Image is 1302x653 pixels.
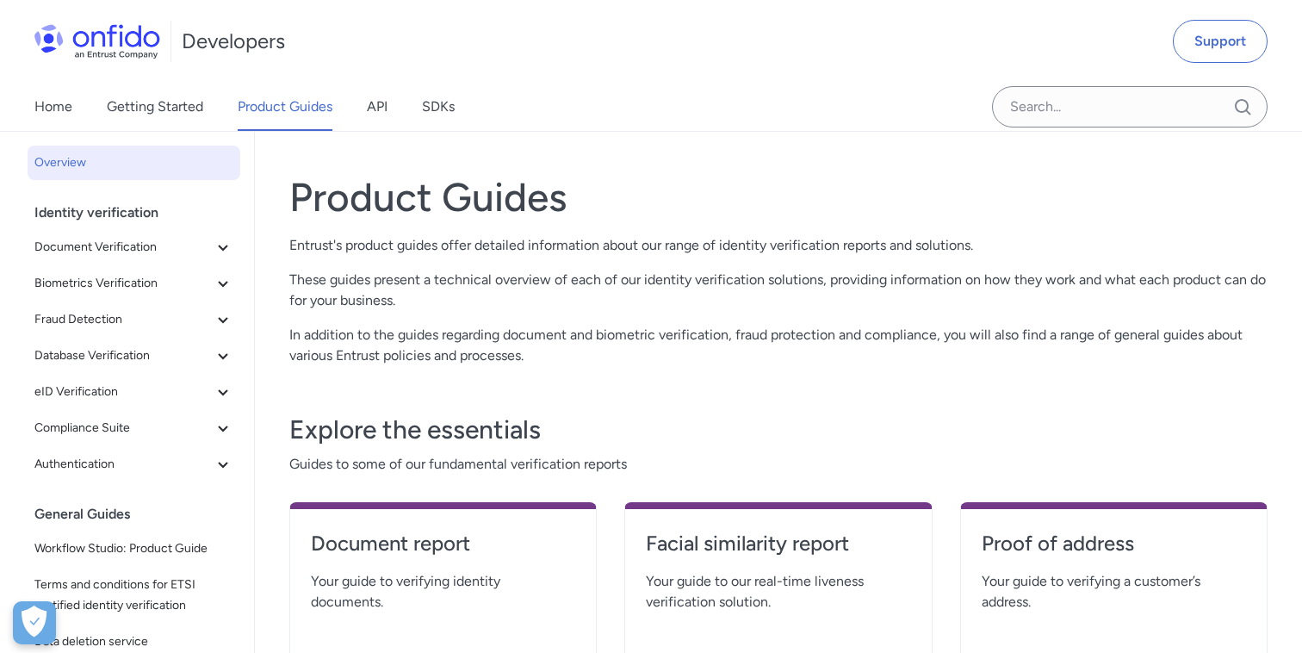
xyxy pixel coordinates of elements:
a: Facial similarity report [646,530,910,571]
button: Document Verification [28,230,240,264]
h3: Explore the essentials [289,413,1268,447]
h4: Document report [311,530,575,557]
img: Onfido Logo [34,24,160,59]
a: Workflow Studio: Product Guide [28,532,240,566]
span: eID Verification [34,382,213,402]
h1: Developers [182,28,285,55]
p: Entrust's product guides offer detailed information about our range of identity verification repo... [289,235,1268,256]
span: Fraud Detection [34,309,213,330]
button: Biometrics Verification [28,266,240,301]
a: Home [34,83,72,131]
span: Your guide to our real-time liveness verification solution. [646,571,910,613]
h4: Facial similarity report [646,530,910,557]
button: Open Preferences [13,601,56,644]
p: In addition to the guides regarding document and biometric verification, fraud protection and com... [289,325,1268,366]
a: Proof of address [982,530,1246,571]
h1: Product Guides [289,173,1268,221]
a: SDKs [422,83,455,131]
div: General Guides [34,497,247,532]
span: Overview [34,152,233,173]
span: Your guide to verifying a customer’s address. [982,571,1246,613]
a: Getting Started [107,83,203,131]
button: Authentication [28,447,240,482]
span: Terms and conditions for ETSI certified identity verification [34,575,233,616]
button: Fraud Detection [28,302,240,337]
button: eID Verification [28,375,240,409]
span: Compliance Suite [34,418,213,438]
div: Identity verification [34,196,247,230]
span: Data deletion service [34,631,233,652]
input: Onfido search input field [992,86,1268,127]
a: Product Guides [238,83,332,131]
a: Support [1173,20,1268,63]
h4: Proof of address [982,530,1246,557]
button: Compliance Suite [28,411,240,445]
a: Document report [311,530,575,571]
span: Document Verification [34,237,213,258]
a: Overview [28,146,240,180]
span: Workflow Studio: Product Guide [34,538,233,559]
a: API [367,83,387,131]
button: Database Verification [28,339,240,373]
a: Terms and conditions for ETSI certified identity verification [28,568,240,623]
p: These guides present a technical overview of each of our identity verification solutions, providi... [289,270,1268,311]
span: Guides to some of our fundamental verification reports [289,454,1268,475]
span: Database Verification [34,345,213,366]
span: Your guide to verifying identity documents. [311,571,575,613]
span: Biometrics Verification [34,273,213,294]
span: Authentication [34,454,213,475]
div: Cookie Preferences [13,601,56,644]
